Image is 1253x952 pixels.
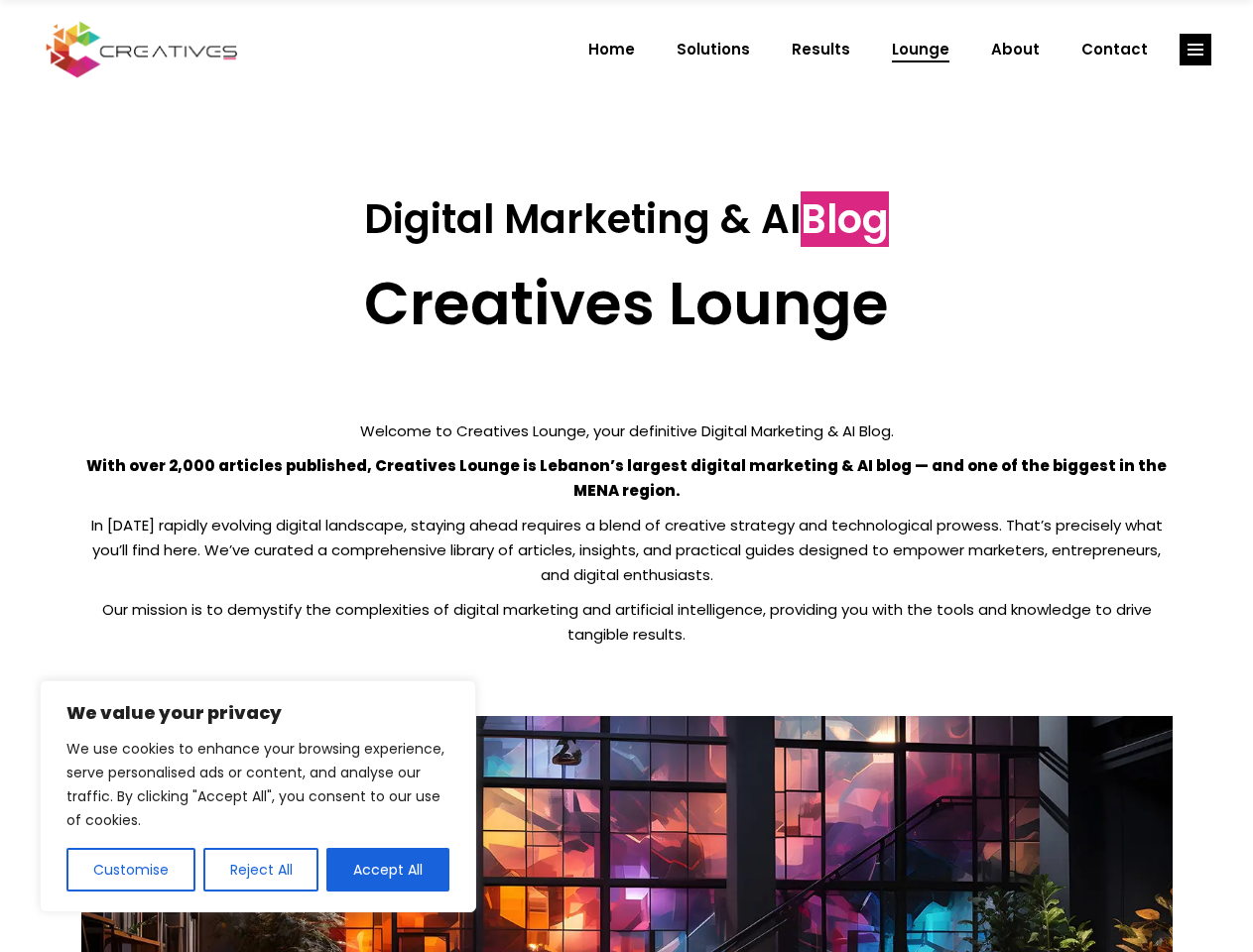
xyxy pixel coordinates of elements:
[1081,24,1148,75] span: Contact
[991,24,1040,75] span: About
[66,737,449,832] p: We use cookies to enhance your browsing experience, serve personalised ads or content, and analys...
[86,455,1167,501] strong: With over 2,000 articles published, Creatives Lounge is Lebanon’s largest digital marketing & AI ...
[81,195,1173,243] h3: Digital Marketing & AI
[203,848,319,892] button: Reject All
[81,418,1173,443] p: Welcome to Creatives Lounge, your definitive Digital Marketing & AI Blog.
[66,701,449,725] p: We value your privacy
[801,191,889,247] span: Blog
[1061,24,1169,75] a: Contact
[66,848,195,892] button: Customise
[40,680,476,912] div: We value your privacy
[771,24,871,75] a: Results
[326,848,449,892] button: Accept All
[42,19,242,80] img: Creatives
[871,24,970,75] a: Lounge
[677,24,750,75] span: Solutions
[81,597,1173,647] p: Our mission is to demystify the complexities of digital marketing and artificial intelligence, pr...
[1180,34,1211,65] a: link
[892,24,949,75] span: Lounge
[588,24,635,75] span: Home
[656,24,771,75] a: Solutions
[81,513,1173,587] p: In [DATE] rapidly evolving digital landscape, staying ahead requires a blend of creative strategy...
[792,24,850,75] span: Results
[81,268,1173,339] h2: Creatives Lounge
[970,24,1061,75] a: About
[567,24,656,75] a: Home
